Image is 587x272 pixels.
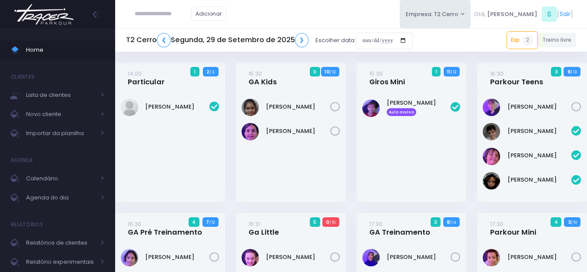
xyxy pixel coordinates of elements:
[329,220,335,225] small: / 10
[310,67,320,76] span: 0
[190,67,199,76] span: 1
[145,253,209,262] a: [PERSON_NAME]
[266,103,330,111] a: [PERSON_NAME]
[490,219,536,237] a: 17:30Parkour Mini
[483,99,500,116] img: Max Passamani Lacorte
[451,70,456,75] small: / 12
[447,219,450,226] strong: 8
[249,219,279,237] a: 16:31Ga Little
[128,219,202,237] a: 16:30GA Pré Treinamento
[157,33,171,47] a: ❮
[474,10,486,19] span: Olá,
[249,70,262,78] small: 15:30
[325,68,330,75] strong: 10
[26,237,96,249] span: Relatórios de clientes
[450,220,456,225] small: / 14
[490,69,543,86] a: 16:30Parkour Teens
[11,216,43,233] h4: Relatórios
[483,172,500,189] img: Yeshe Idargo Kis
[206,68,209,75] strong: 2
[487,10,537,19] span: [PERSON_NAME]
[387,253,451,262] a: [PERSON_NAME]
[191,7,227,21] a: Adicionar
[330,70,335,75] small: / 12
[560,10,570,19] a: Sair
[362,249,380,266] img: Lali Anita Novaes Ramtohul
[447,68,451,75] strong: 11
[542,7,557,22] span: S
[11,152,33,169] h4: Agenda
[507,151,572,160] a: [PERSON_NAME]
[26,173,96,184] span: Calendário
[11,68,34,86] h4: Clientes
[145,103,209,111] a: [PERSON_NAME]
[483,123,500,140] img: Gabriel Amaral Alves
[523,35,533,46] span: 2
[570,70,577,75] small: / 13
[568,219,571,226] strong: 3
[295,33,309,47] a: ❯
[26,90,96,101] span: Lista de clientes
[369,69,405,86] a: 15:30Giros Mini
[490,70,504,78] small: 16:30
[209,220,215,225] small: / 12
[507,253,572,262] a: [PERSON_NAME]
[121,249,138,266] img: Rafaela Matos
[206,219,209,226] strong: 7
[121,99,138,116] img: Paulo Rocha
[242,123,259,140] img: Livia Lopes
[266,127,330,136] a: [PERSON_NAME]
[369,70,383,78] small: 15:30
[266,253,330,262] a: [PERSON_NAME]
[128,70,142,78] small: 14:00
[483,148,500,165] img: Gabriel Leão
[26,192,96,203] span: Agenda do dia
[571,220,577,225] small: / 10
[310,217,320,227] span: 5
[551,67,561,76] span: 3
[369,219,430,237] a: 17:30GA Treinamento
[567,68,570,75] strong: 9
[26,109,96,120] span: Novo cliente
[128,220,141,228] small: 16:30
[362,100,380,117] img: André Thormann Poyart
[538,33,577,47] a: Treino livre
[242,99,259,116] img: Laura da Silva Borges
[326,219,329,226] strong: 0
[249,69,277,86] a: 15:30GA Kids
[242,249,259,266] img: Bianca Levy Siqueira Rezende
[26,128,96,139] span: Importar da planilha
[471,4,576,24] div: [ ]
[128,69,165,86] a: 14:00Particular
[551,217,561,227] span: 4
[26,256,96,268] span: Relatório experimentais
[507,127,572,136] a: [PERSON_NAME]
[507,176,572,184] a: [PERSON_NAME]
[26,44,104,56] span: Home
[507,103,572,111] a: [PERSON_NAME]
[483,249,500,266] img: Bernardo tiboni
[507,31,538,49] a: Exp2
[387,108,417,116] span: Aula avulsa
[387,99,451,116] a: [PERSON_NAME] Aula avulsa
[369,220,382,228] small: 17:30
[249,220,260,228] small: 16:31
[431,217,441,227] span: 3
[209,70,215,75] small: / 3
[432,67,441,76] span: 1
[126,33,308,47] h5: T2 Cerro Segunda, 29 de Setembro de 2025
[490,220,503,228] small: 17:30
[189,217,199,227] span: 4
[126,30,413,50] div: Escolher data:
